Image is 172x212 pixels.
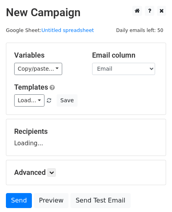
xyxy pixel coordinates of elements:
[14,51,80,60] h5: Variables
[6,27,94,33] small: Google Sheet:
[6,6,166,19] h2: New Campaign
[14,168,158,177] h5: Advanced
[113,26,166,35] span: Daily emails left: 50
[14,94,44,107] a: Load...
[113,27,166,33] a: Daily emails left: 50
[14,63,62,75] a: Copy/paste...
[34,193,68,208] a: Preview
[92,51,158,60] h5: Email column
[57,94,77,107] button: Save
[70,193,130,208] a: Send Test Email
[41,27,94,33] a: Untitled spreadsheet
[14,83,48,91] a: Templates
[14,127,158,148] div: Loading...
[6,193,32,208] a: Send
[14,127,158,136] h5: Recipients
